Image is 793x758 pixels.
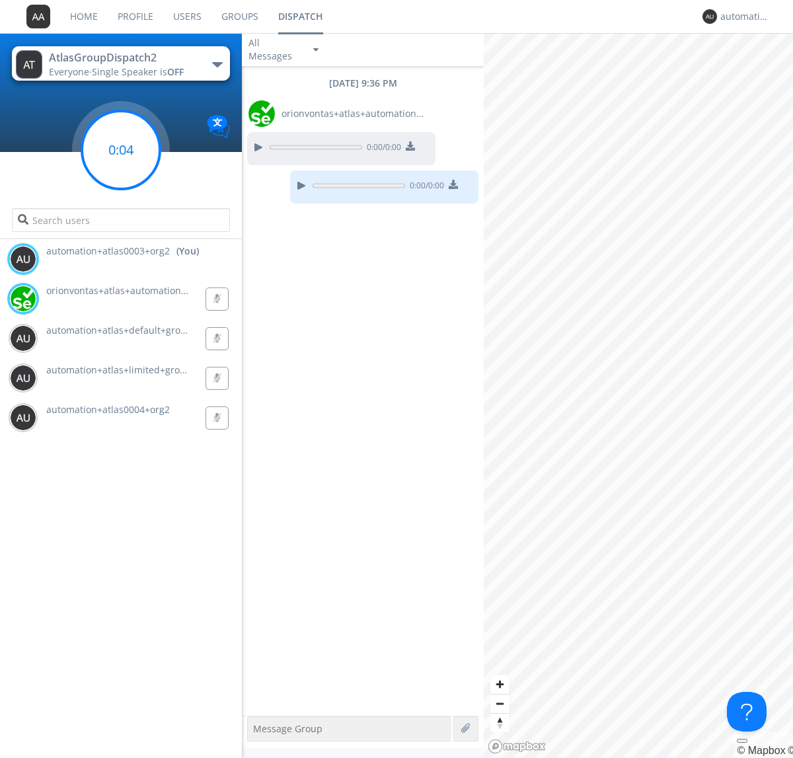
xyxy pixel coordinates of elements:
button: AtlasGroupDispatch2Everyone·Single Speaker isOFF [12,46,229,81]
div: AtlasGroupDispatch2 [49,50,198,65]
span: Reset bearing to north [490,714,510,732]
button: Toggle attribution [737,739,747,743]
img: 373638.png [10,325,36,352]
span: OFF [167,65,184,78]
img: 373638.png [26,5,50,28]
img: 373638.png [10,246,36,272]
input: Search users [12,208,229,232]
span: orionvontas+atlas+automation+org2 [282,107,427,120]
div: [DATE] 9:36 PM [242,77,484,90]
span: Zoom out [490,695,510,713]
a: Mapbox [737,745,785,756]
button: Zoom in [490,675,510,694]
span: automation+atlas+limited+groups+org2 [46,363,221,376]
img: 373638.png [10,404,36,431]
iframe: Toggle Customer Support [727,692,767,732]
span: 0:00 / 0:00 [405,180,444,194]
img: 373638.png [10,365,36,391]
span: automation+atlas0003+org2 [46,245,170,258]
img: download media button [406,141,415,151]
span: automation+atlas+default+group+org2 [46,324,217,336]
img: 29d36aed6fa347d5a1537e7736e6aa13 [248,100,275,127]
img: 29d36aed6fa347d5a1537e7736e6aa13 [10,285,36,312]
span: orionvontas+atlas+automation+org2 [46,284,206,297]
div: Everyone · [49,65,198,79]
div: All Messages [248,36,301,63]
img: 373638.png [702,9,717,24]
button: Reset bearing to north [490,713,510,732]
span: Single Speaker is [92,65,184,78]
span: 0:00 / 0:00 [362,141,401,156]
span: automation+atlas0004+org2 [46,403,170,416]
img: Translation enabled [207,115,230,138]
div: automation+atlas0003+org2 [720,10,770,23]
img: download media button [449,180,458,189]
img: caret-down-sm.svg [313,48,319,52]
a: Mapbox logo [488,739,546,754]
img: 373638.png [16,50,42,79]
button: Zoom out [490,694,510,713]
div: (You) [176,245,199,258]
